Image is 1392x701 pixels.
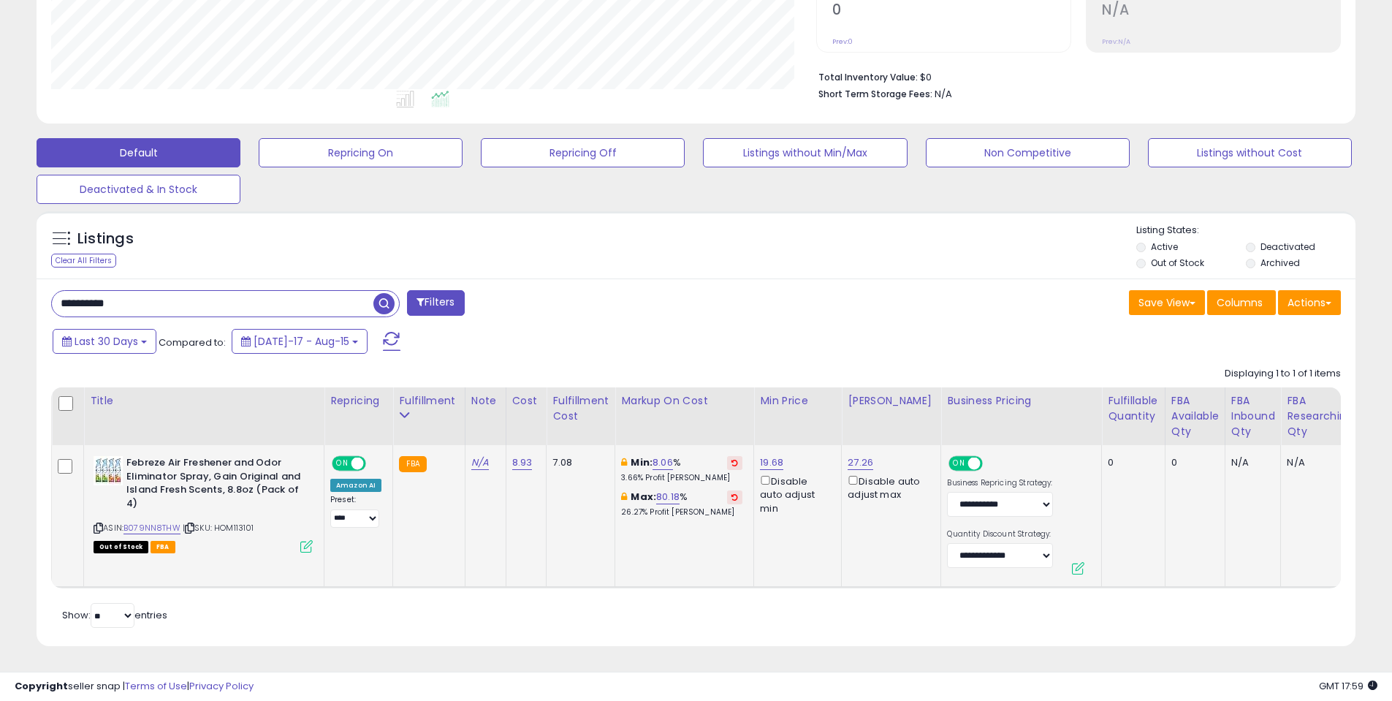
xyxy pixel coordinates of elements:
button: Columns [1207,290,1276,315]
span: [DATE]-17 - Aug-15 [254,334,349,349]
a: N/A [471,455,489,470]
span: ON [951,458,969,470]
img: 51Oco+rktXL._SL40_.jpg [94,456,123,485]
small: Prev: 0 [832,37,853,46]
b: Short Term Storage Fees: [818,88,932,100]
label: Archived [1260,257,1300,269]
small: FBA [399,456,426,472]
button: Default [37,138,240,167]
div: N/A [1287,456,1347,469]
div: 0 [1171,456,1214,469]
div: Repricing [330,393,387,409]
button: Listings without Min/Max [703,138,907,167]
a: 8.06 [653,455,673,470]
div: ASIN: [94,456,313,551]
div: Clear All Filters [51,254,116,268]
button: Actions [1278,290,1341,315]
a: 19.68 [760,455,783,470]
label: Deactivated [1260,240,1315,253]
button: [DATE]-17 - Aug-15 [232,329,368,354]
a: Privacy Policy [189,679,254,693]
h2: 0 [832,1,1070,21]
b: Max: [631,490,656,504]
a: 8.93 [512,455,533,470]
span: Columns [1217,295,1263,310]
div: Fulfillment [399,393,458,409]
li: $0 [818,67,1330,85]
button: Last 30 Days [53,329,156,354]
button: Save View [1129,290,1205,315]
div: Disable auto adjust min [760,473,830,515]
b: Febreze Air Freshener and Odor Eliminator Spray, Gain Original and Island Fresh Scents, 8.8oz (Pa... [126,456,304,514]
button: Listings without Cost [1148,138,1352,167]
label: Active [1151,240,1178,253]
p: Listing States: [1136,224,1355,238]
div: 7.08 [552,456,604,469]
span: Show: entries [62,608,167,622]
div: seller snap | | [15,680,254,694]
div: 0 [1108,456,1153,469]
div: Title [90,393,318,409]
button: Non Competitive [926,138,1130,167]
div: Fulfillable Quantity [1108,393,1158,424]
label: Out of Stock [1151,257,1204,269]
span: Last 30 Days [75,334,138,349]
div: % [621,490,742,518]
a: 80.18 [656,490,680,504]
div: Amazon AI [330,479,381,492]
div: Preset: [330,495,381,528]
div: FBA Researching Qty [1287,393,1353,439]
div: % [621,456,742,483]
p: 26.27% Profit [PERSON_NAME] [621,507,742,518]
div: Cost [512,393,541,409]
a: 27.26 [848,455,873,470]
span: Compared to: [159,336,226,349]
span: N/A [935,87,952,101]
div: [PERSON_NAME] [848,393,935,409]
div: Note [471,393,500,409]
div: N/A [1231,456,1270,469]
button: Deactivated & In Stock [37,175,240,204]
button: Repricing Off [481,138,685,167]
th: The percentage added to the cost of goods (COGS) that forms the calculator for Min & Max prices. [615,387,754,445]
label: Business Repricing Strategy: [947,478,1053,488]
div: FBA inbound Qty [1231,393,1275,439]
h5: Listings [77,229,134,249]
span: | SKU: HOM113101 [183,522,254,534]
span: FBA [151,541,175,553]
div: Disable auto adjust max [848,473,929,501]
div: Markup on Cost [621,393,748,409]
a: B079NN8THW [123,522,180,534]
div: Displaying 1 to 1 of 1 items [1225,367,1341,381]
div: Business Pricing [947,393,1095,409]
button: Repricing On [259,138,463,167]
small: Prev: N/A [1102,37,1130,46]
span: OFF [981,458,1004,470]
span: All listings that are currently out of stock and unavailable for purchase on Amazon [94,541,148,553]
span: 2025-09-17 17:59 GMT [1319,679,1377,693]
span: OFF [364,458,387,470]
button: Filters [407,290,464,316]
a: Terms of Use [125,679,187,693]
span: ON [333,458,351,470]
div: Fulfillment Cost [552,393,609,424]
div: FBA Available Qty [1171,393,1219,439]
label: Quantity Discount Strategy: [947,529,1053,539]
strong: Copyright [15,679,68,693]
b: Min: [631,455,653,469]
h2: N/A [1102,1,1340,21]
p: 3.66% Profit [PERSON_NAME] [621,473,742,483]
div: Min Price [760,393,835,409]
b: Total Inventory Value: [818,71,918,83]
